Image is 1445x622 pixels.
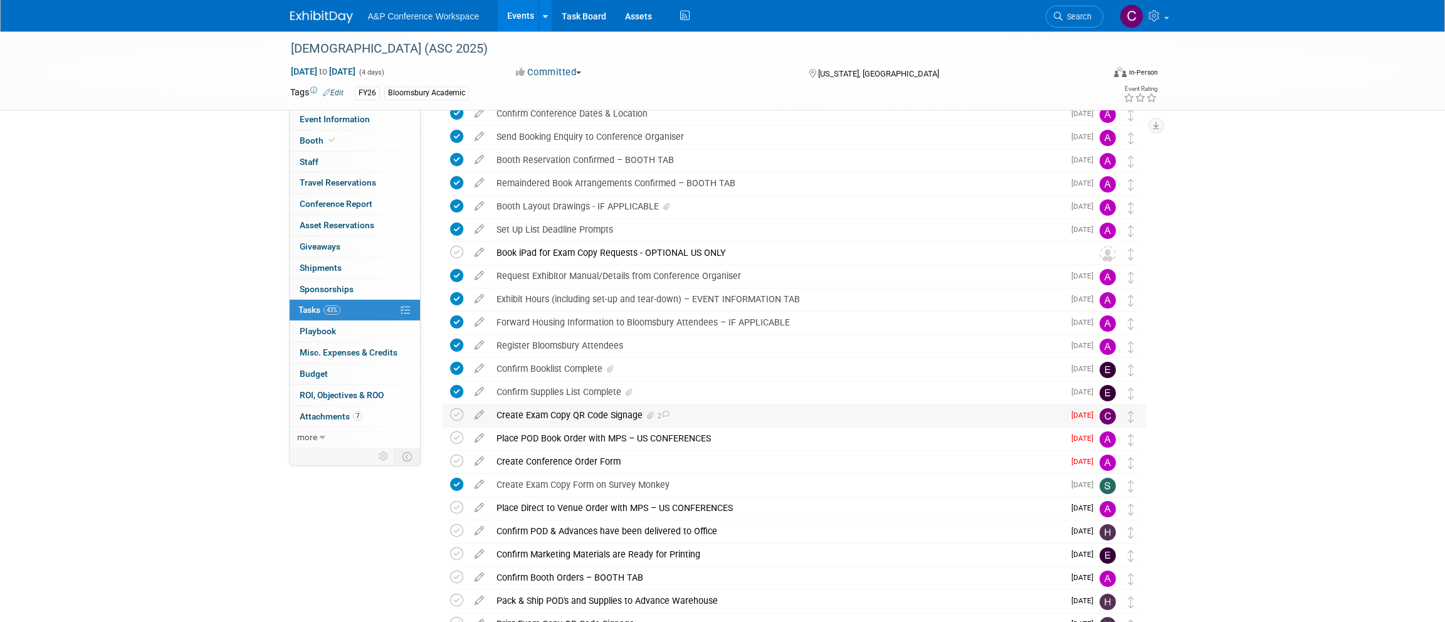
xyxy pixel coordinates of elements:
div: Book iPad for Exam Copy Requests - OPTIONAL US ONLY [490,242,1075,263]
a: edit [468,201,490,212]
span: [DATE] [1071,457,1100,466]
i: Move task [1128,573,1134,585]
img: Samantha Klein [1100,478,1116,494]
img: Christine Ritchlin [1100,408,1116,424]
img: Amanda Oney [1100,107,1116,123]
a: Conference Report [290,194,420,214]
span: [DATE] [1071,202,1100,211]
a: edit [468,177,490,189]
div: Confirm Marketing Materials are Ready for Printing [490,544,1064,565]
div: In-Person [1128,68,1158,77]
div: Pack & Ship POD's and Supplies to Advance Warehouse [490,590,1064,611]
i: Move task [1128,155,1134,167]
span: A&P Conference Workspace [368,11,480,21]
i: Move task [1128,318,1134,330]
span: [DATE] [1071,225,1100,234]
span: [DATE] [1071,411,1100,419]
span: Conference Report [300,199,372,209]
div: Place POD Book Order with MPS – US CONFERENCES [490,428,1064,449]
a: edit [468,456,490,467]
img: Erika Rollins [1100,362,1116,378]
span: Attachments [300,411,362,421]
td: Toggle Event Tabs [394,448,420,465]
img: Amanda Oney [1100,176,1116,192]
a: edit [468,386,490,398]
a: edit [468,363,490,374]
img: Unassigned [1100,246,1116,262]
td: Tags [290,86,344,100]
a: Event Information [290,109,420,130]
span: [DATE] [1071,480,1100,489]
a: Travel Reservations [290,172,420,193]
div: Forward Housing Information to Bloomsbury Attendees – IF APPLICABLE [490,312,1064,333]
a: Shipments [290,258,420,278]
div: Create Exam Copy Form on Survey Monkey [490,474,1064,495]
span: Tasks [298,305,340,315]
span: [DATE] [1071,179,1100,187]
a: edit [468,549,490,560]
span: [DATE] [1071,434,1100,443]
a: edit [468,595,490,606]
a: edit [468,108,490,119]
img: Hannah Siegel [1100,524,1116,540]
span: [DATE] [1071,109,1100,118]
span: [DATE] [1071,271,1100,280]
div: Confirm Booth Orders – BOOTH TAB [490,567,1064,588]
span: 43% [323,305,340,315]
div: [DEMOGRAPHIC_DATA] (ASC 2025) [286,38,1085,60]
span: [DATE] [1071,132,1100,141]
a: edit [468,247,490,258]
a: Edit [323,88,344,97]
span: [DATE] [1071,596,1100,605]
i: Move task [1128,480,1134,492]
i: Move task [1128,341,1134,353]
div: Create Conference Order Form [490,451,1064,472]
span: 7 [353,411,362,421]
i: Move task [1128,550,1134,562]
a: edit [468,409,490,421]
span: more [297,432,317,442]
div: Create Exam Copy QR Code Signage [490,404,1064,426]
i: Move task [1128,411,1134,423]
div: Confirm Supplies List Complete [490,381,1064,403]
i: Move task [1128,503,1134,515]
div: Send Booking Enquiry to Conference Organiser [490,126,1064,147]
i: Move task [1128,132,1134,144]
a: Staff [290,152,420,172]
a: Search [1046,6,1103,28]
span: [DATE] [1071,341,1100,350]
a: edit [468,525,490,537]
img: Amanda Oney [1100,339,1116,355]
a: edit [468,224,490,235]
i: Move task [1128,295,1134,307]
a: edit [468,131,490,142]
span: [DATE] [1071,573,1100,582]
a: Tasks43% [290,300,420,320]
i: Move task [1128,434,1134,446]
i: Move task [1128,387,1134,399]
div: FY26 [355,87,380,100]
div: Bloomsbury Academic [384,87,469,100]
button: Committed [512,66,586,79]
img: Amanda Oney [1100,501,1116,517]
span: Booth [300,135,338,145]
span: [DATE] [1071,364,1100,373]
i: Move task [1128,527,1134,539]
span: [DATE] [1071,295,1100,303]
i: Move task [1128,364,1134,376]
a: Budget [290,364,420,384]
a: Playbook [290,321,420,342]
span: ROI, Objectives & ROO [300,390,384,400]
div: Confirm Conference Dates & Location [490,103,1064,124]
a: Attachments7 [290,406,420,427]
img: Amanda Oney [1100,269,1116,285]
a: edit [468,479,490,490]
div: Confirm POD & Advances have been delivered to Office [490,520,1064,542]
a: edit [468,154,490,166]
a: edit [468,317,490,328]
i: Move task [1128,109,1134,121]
span: [DATE] [1071,318,1100,327]
i: Move task [1128,225,1134,237]
span: [DATE] [1071,550,1100,559]
a: edit [468,572,490,583]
